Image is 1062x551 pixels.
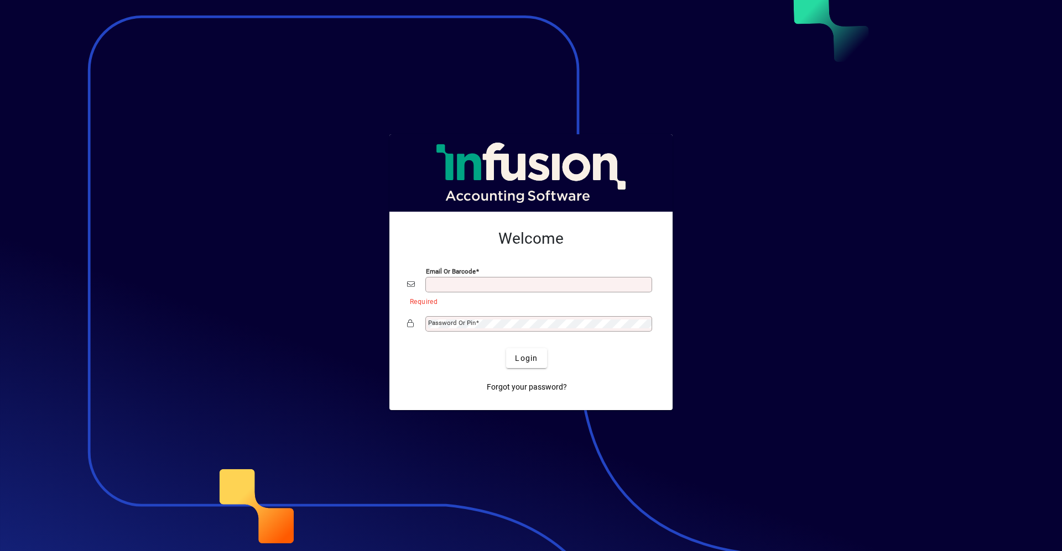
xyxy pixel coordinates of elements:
[407,229,655,248] h2: Welcome
[426,267,476,275] mat-label: Email or Barcode
[410,295,646,307] mat-error: Required
[506,348,546,368] button: Login
[487,381,567,393] span: Forgot your password?
[515,353,538,364] span: Login
[482,377,571,397] a: Forgot your password?
[428,319,476,327] mat-label: Password or Pin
